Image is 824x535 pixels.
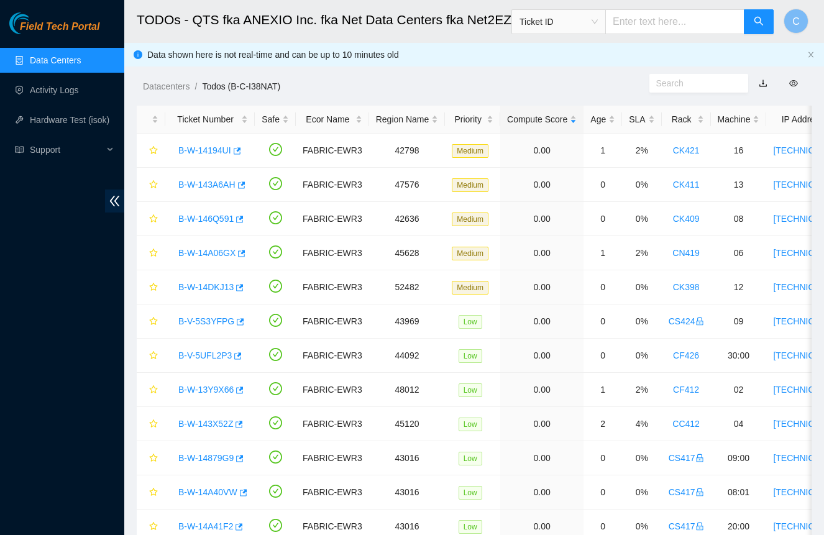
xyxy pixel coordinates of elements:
[144,243,158,263] button: star
[500,270,584,304] td: 0.00
[149,522,158,532] span: star
[149,488,158,498] span: star
[452,213,488,226] span: Medium
[459,418,482,431] span: Low
[622,168,661,202] td: 0%
[149,214,158,224] span: star
[673,180,700,190] a: CK411
[695,488,704,496] span: lock
[269,177,282,190] span: check-circle
[711,134,767,168] td: 16
[500,339,584,373] td: 0.00
[105,190,124,213] span: double-left
[711,441,767,475] td: 09:00
[584,373,622,407] td: 1
[500,202,584,236] td: 0.00
[622,202,661,236] td: 0%
[296,339,369,373] td: FABRIC-EWR3
[369,339,446,373] td: 44092
[584,475,622,510] td: 0
[178,214,234,224] a: B-W-146Q591
[584,236,622,270] td: 1
[452,178,488,192] span: Medium
[269,314,282,327] span: check-circle
[673,282,700,292] a: CK398
[144,175,158,194] button: star
[178,316,234,326] a: B-V-5S3YFPG
[369,407,446,441] td: 45120
[144,277,158,297] button: star
[269,280,282,293] span: check-circle
[195,81,197,91] span: /
[149,419,158,429] span: star
[178,419,233,429] a: B-W-143X52Z
[459,349,482,363] span: Low
[30,55,81,65] a: Data Centers
[459,520,482,534] span: Low
[711,270,767,304] td: 12
[695,454,704,462] span: lock
[178,350,232,360] a: B-V-5UFL2P3
[178,145,231,155] a: B-W-14194UI
[369,202,446,236] td: 42636
[459,383,482,397] span: Low
[459,486,482,500] span: Low
[202,81,280,91] a: Todos (B-C-I38NAT)
[269,348,282,361] span: check-circle
[711,407,767,441] td: 04
[369,168,446,202] td: 47576
[144,311,158,331] button: star
[452,247,488,260] span: Medium
[622,407,661,441] td: 4%
[369,236,446,270] td: 45628
[622,441,661,475] td: 0%
[369,373,446,407] td: 48012
[759,78,767,88] a: download
[807,51,815,58] span: close
[711,304,767,339] td: 09
[711,373,767,407] td: 02
[789,79,798,88] span: eye
[178,180,236,190] a: B-W-143A6AH
[695,317,704,326] span: lock
[784,9,808,34] button: C
[459,315,482,329] span: Low
[669,521,704,531] a: CS417lock
[369,134,446,168] td: 42798
[711,236,767,270] td: 06
[296,407,369,441] td: FABRIC-EWR3
[807,51,815,59] button: close
[296,168,369,202] td: FABRIC-EWR3
[744,9,774,34] button: search
[584,202,622,236] td: 0
[296,373,369,407] td: FABRIC-EWR3
[149,454,158,464] span: star
[149,317,158,327] span: star
[500,168,584,202] td: 0.00
[500,373,584,407] td: 0.00
[711,168,767,202] td: 13
[178,282,234,292] a: B-W-14DKJ13
[144,140,158,160] button: star
[144,482,158,502] button: star
[369,270,446,304] td: 52482
[500,236,584,270] td: 0.00
[149,146,158,156] span: star
[584,168,622,202] td: 0
[584,304,622,339] td: 0
[695,522,704,531] span: lock
[673,350,699,360] a: CF426
[15,145,24,154] span: read
[269,143,282,156] span: check-circle
[673,145,700,155] a: CK421
[296,270,369,304] td: FABRIC-EWR3
[149,180,158,190] span: star
[149,283,158,293] span: star
[178,487,237,497] a: B-W-14A40VW
[369,441,446,475] td: 43016
[669,453,704,463] a: CS417lock
[500,407,584,441] td: 0.00
[9,12,63,34] img: Akamai Technologies
[30,137,103,162] span: Support
[149,385,158,395] span: star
